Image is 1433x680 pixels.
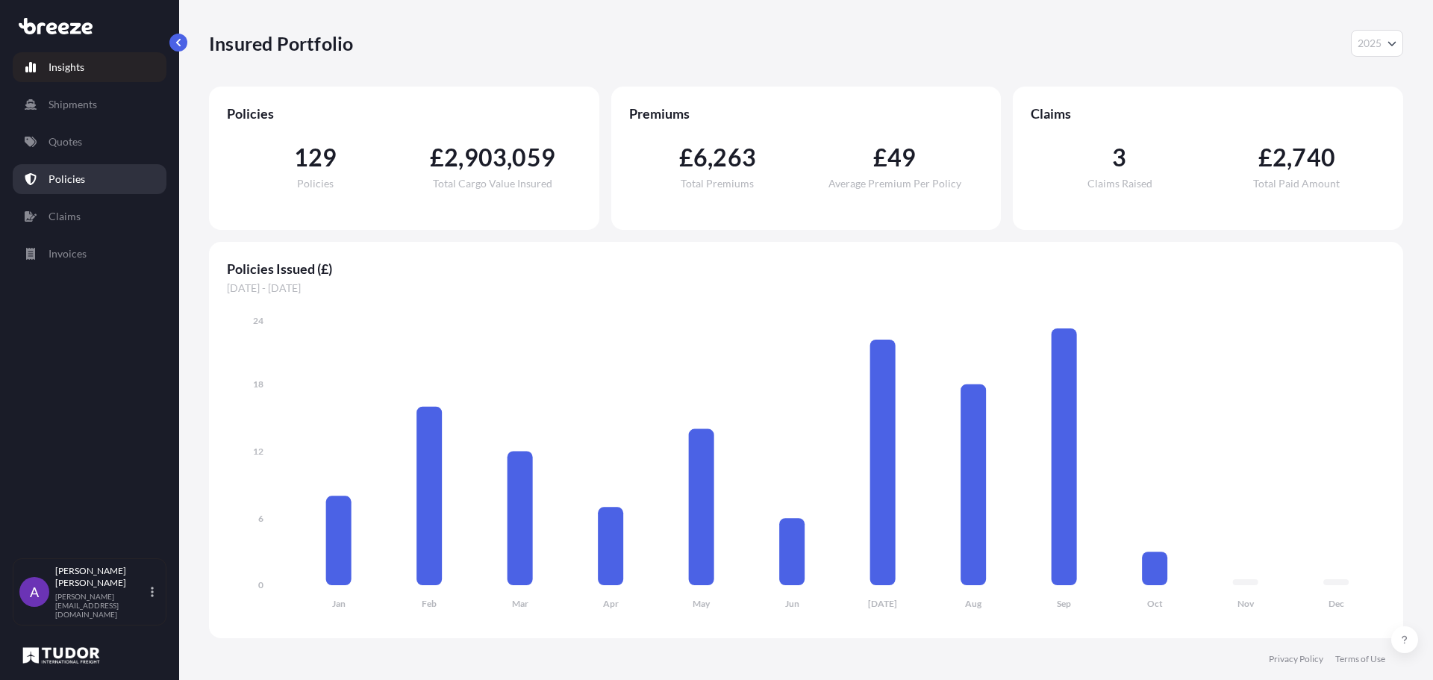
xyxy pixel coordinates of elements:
span: Total Premiums [681,178,754,189]
tspan: Mar [512,598,528,609]
span: 2025 [1358,36,1382,51]
span: 2 [1273,146,1287,169]
tspan: Jan [332,598,346,609]
p: [PERSON_NAME][EMAIL_ADDRESS][DOMAIN_NAME] [55,592,148,619]
span: 263 [713,146,756,169]
span: 49 [887,146,916,169]
span: 2 [444,146,458,169]
span: [DATE] - [DATE] [227,281,1385,296]
a: Insights [13,52,166,82]
p: Insured Portfolio [209,31,353,55]
a: Terms of Use [1335,653,1385,665]
span: Average Premium Per Policy [828,178,961,189]
span: A [30,584,39,599]
p: Invoices [49,246,87,261]
tspan: 18 [253,378,263,390]
tspan: 24 [253,315,263,326]
p: [PERSON_NAME] [PERSON_NAME] [55,565,148,589]
a: Shipments [13,90,166,119]
span: , [458,146,463,169]
span: Claims [1031,105,1385,122]
span: Claims Raised [1087,178,1152,189]
img: organization-logo [19,643,104,667]
span: 740 [1292,146,1335,169]
tspan: Jun [785,598,799,609]
span: Total Paid Amount [1253,178,1340,189]
a: Quotes [13,127,166,157]
span: 903 [464,146,508,169]
a: Privacy Policy [1269,653,1323,665]
tspan: 12 [253,446,263,457]
tspan: [DATE] [868,598,897,609]
span: £ [679,146,693,169]
tspan: 6 [258,513,263,524]
tspan: Sep [1057,598,1071,609]
span: Policies [297,178,334,189]
tspan: Feb [422,598,437,609]
span: £ [1258,146,1273,169]
p: Policies [49,172,85,187]
a: Claims [13,202,166,231]
span: , [507,146,512,169]
tspan: Apr [603,598,619,609]
span: Policies [227,105,581,122]
tspan: Aug [965,598,982,609]
span: £ [873,146,887,169]
tspan: May [693,598,711,609]
span: Total Cargo Value Insured [433,178,552,189]
a: Invoices [13,239,166,269]
span: 059 [512,146,555,169]
tspan: Dec [1329,598,1344,609]
span: Premiums [629,105,984,122]
p: Quotes [49,134,82,149]
span: , [1287,146,1292,169]
span: , [708,146,713,169]
p: Insights [49,60,84,75]
span: 6 [693,146,708,169]
button: Year Selector [1351,30,1403,57]
tspan: Oct [1147,598,1163,609]
span: Policies Issued (£) [227,260,1385,278]
tspan: 0 [258,579,263,590]
p: Shipments [49,97,97,112]
span: 129 [294,146,337,169]
p: Claims [49,209,81,224]
span: 3 [1112,146,1126,169]
span: £ [430,146,444,169]
a: Policies [13,164,166,194]
tspan: Nov [1237,598,1255,609]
